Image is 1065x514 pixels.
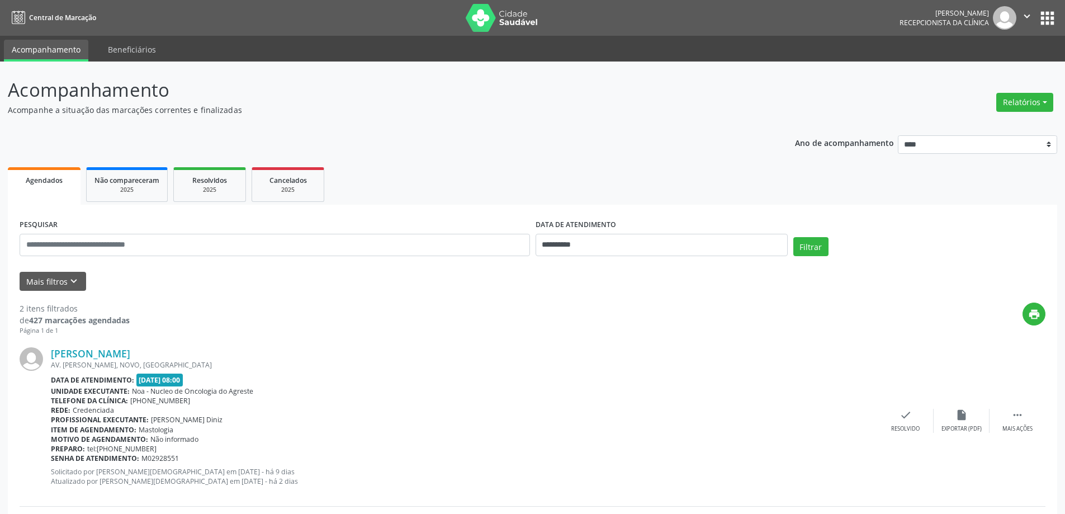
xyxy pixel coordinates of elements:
[795,135,894,149] p: Ano de acompanhamento
[51,415,149,425] b: Profissional executante:
[136,374,183,386] span: [DATE] 08:00
[20,326,130,336] div: Página 1 de 1
[20,314,130,326] div: de
[260,186,316,194] div: 2025
[51,405,70,415] b: Rede:
[26,176,63,185] span: Agendados
[1016,6,1038,30] button: 
[130,396,190,405] span: [PHONE_NUMBER]
[996,93,1053,112] button: Relatórios
[955,409,968,421] i: insert_drive_file
[20,347,43,371] img: img
[993,6,1016,30] img: img
[1028,308,1040,320] i: print
[68,275,80,287] i: keyboard_arrow_down
[8,104,742,116] p: Acompanhe a situação das marcações correntes e finalizadas
[269,176,307,185] span: Cancelados
[192,176,227,185] span: Resolvidos
[132,386,253,396] span: Noa - Nucleo de Oncologia do Agreste
[51,467,878,486] p: Solicitado por [PERSON_NAME][DEMOGRAPHIC_DATA] em [DATE] - há 9 dias Atualizado por [PERSON_NAME]...
[51,375,134,385] b: Data de atendimento:
[900,8,989,18] div: [PERSON_NAME]
[793,237,829,256] button: Filtrar
[1011,409,1024,421] i: 
[8,8,96,27] a: Central de Marcação
[941,425,982,433] div: Exportar (PDF)
[51,360,878,370] div: AV. [PERSON_NAME], NOVO, [GEOGRAPHIC_DATA]
[94,176,159,185] span: Não compareceram
[8,76,742,104] p: Acompanhamento
[51,386,130,396] b: Unidade executante:
[4,40,88,62] a: Acompanhamento
[150,435,198,444] span: Não informado
[51,425,136,435] b: Item de agendamento:
[1038,8,1057,28] button: apps
[139,425,173,435] span: Mastologia
[900,18,989,27] span: Recepcionista da clínica
[29,315,130,326] strong: 427 marcações agendadas
[87,444,157,454] span: tel:[PHONE_NUMBER]
[20,303,130,314] div: 2 itens filtrados
[1002,425,1033,433] div: Mais ações
[51,435,148,444] b: Motivo de agendamento:
[94,186,159,194] div: 2025
[1021,10,1033,22] i: 
[51,396,128,405] b: Telefone da clínica:
[536,216,616,234] label: DATA DE ATENDIMENTO
[891,425,920,433] div: Resolvido
[20,272,86,291] button: Mais filtroskeyboard_arrow_down
[1023,303,1045,326] button: print
[20,216,58,234] label: PESQUISAR
[51,444,85,454] b: Preparo:
[51,347,130,360] a: [PERSON_NAME]
[141,454,179,463] span: M02928551
[73,405,114,415] span: Credenciada
[100,40,164,59] a: Beneficiários
[182,186,238,194] div: 2025
[151,415,223,425] span: [PERSON_NAME] Diniz
[51,454,139,463] b: Senha de atendimento:
[900,409,912,421] i: check
[29,13,96,22] span: Central de Marcação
